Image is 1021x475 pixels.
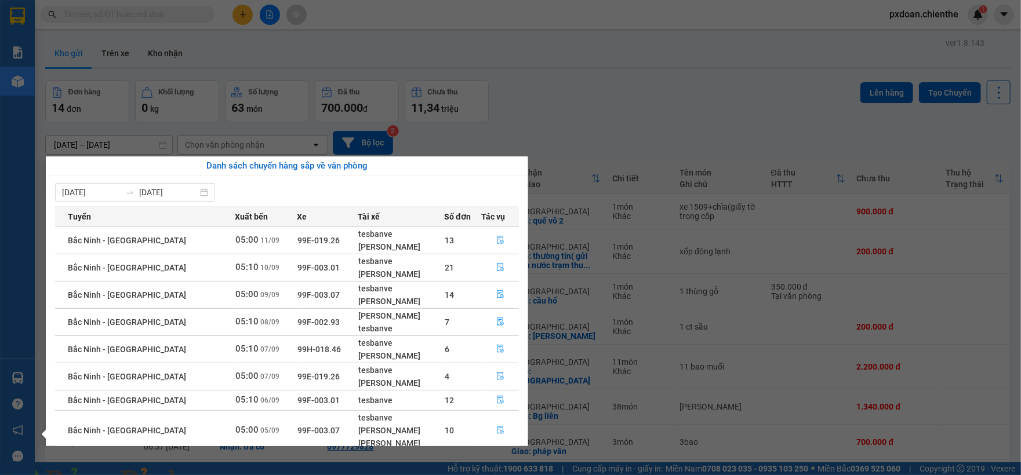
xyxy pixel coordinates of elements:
[235,371,259,381] span: 05:00
[482,391,519,410] button: file-done
[358,424,444,437] div: [PERSON_NAME]
[482,258,519,277] button: file-done
[358,228,444,240] div: tesbanve
[358,255,444,268] div: tesbanve
[445,290,454,299] span: 14
[139,186,198,199] input: Đến ngày
[445,263,454,272] span: 21
[235,210,268,223] span: Xuất bến
[482,231,519,250] button: file-done
[297,290,340,299] span: 99F-003.07
[260,372,279,381] span: 07/09
[358,349,444,362] div: [PERSON_NAME]
[445,236,454,245] span: 13
[68,317,186,327] span: Bắc Ninh - [GEOGRAPHIC_DATA]
[358,337,444,349] div: tesbanve
[297,372,340,381] span: 99E-019.26
[260,318,279,326] span: 08/09
[235,235,259,245] span: 05:00
[297,396,340,405] span: 99F-003.01
[68,372,186,381] span: Bắc Ninh - [GEOGRAPHIC_DATA]
[260,345,279,353] span: 07/09
[68,345,186,354] span: Bắc Ninh - [GEOGRAPHIC_DATA]
[260,236,279,244] span: 11/09
[358,309,444,322] div: [PERSON_NAME]
[260,426,279,434] span: 05/09
[482,286,519,304] button: file-done
[55,159,519,173] div: Danh sách chuyến hàng sắp về văn phòng
[297,263,340,272] span: 99F-003.01
[496,396,504,405] span: file-done
[68,396,186,405] span: Bắc Ninh - [GEOGRAPHIC_DATA]
[260,396,279,404] span: 06/09
[260,291,279,299] span: 09/09
[358,322,444,335] div: tesbanve
[125,188,135,197] span: swap-right
[482,313,519,331] button: file-done
[496,317,504,327] span: file-done
[445,396,454,405] span: 12
[496,236,504,245] span: file-done
[358,268,444,280] div: [PERSON_NAME]
[445,426,454,435] span: 10
[235,394,259,405] span: 05:10
[235,316,259,327] span: 05:10
[358,437,444,450] div: [PERSON_NAME]
[260,264,279,272] span: 10/09
[297,317,340,327] span: 99F-002.93
[235,344,259,354] span: 05:10
[297,426,340,435] span: 99F-003.07
[445,317,449,327] span: 7
[68,236,186,245] span: Bắc Ninh - [GEOGRAPHIC_DATA]
[482,367,519,386] button: file-done
[68,210,91,223] span: Tuyến
[358,240,444,253] div: [PERSON_NAME]
[482,421,519,440] button: file-done
[68,290,186,299] span: Bắc Ninh - [GEOGRAPHIC_DATA]
[358,295,444,308] div: [PERSON_NAME]
[496,372,504,381] span: file-done
[445,372,449,381] span: 4
[297,236,340,245] span: 99E-019.26
[496,263,504,272] span: file-done
[125,188,135,197] span: to
[235,289,259,299] span: 05:00
[297,345,341,354] span: 99H-018.46
[358,394,444,407] div: tesbanve
[481,210,505,223] span: Tác vụ
[444,210,471,223] span: Số đơn
[68,426,186,435] span: Bắc Ninh - [GEOGRAPHIC_DATA]
[445,345,449,354] span: 6
[358,282,444,295] div: tesbanve
[496,426,504,435] span: file-done
[297,210,307,223] span: Xe
[68,263,186,272] span: Bắc Ninh - [GEOGRAPHIC_DATA]
[62,186,121,199] input: Từ ngày
[358,364,444,377] div: tesbanve
[496,345,504,354] span: file-done
[235,262,259,272] span: 05:10
[358,377,444,389] div: [PERSON_NAME]
[358,210,380,223] span: Tài xế
[358,411,444,424] div: tesbanve
[482,340,519,359] button: file-done
[496,290,504,299] span: file-done
[235,425,259,435] span: 05:00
